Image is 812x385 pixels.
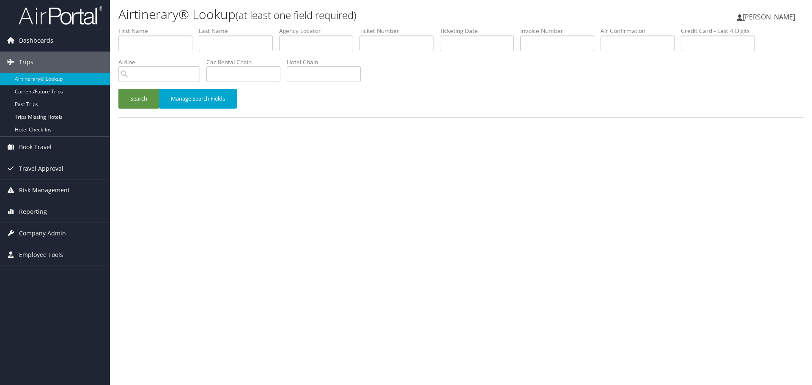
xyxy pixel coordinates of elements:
label: Ticketing Date [440,27,520,35]
span: Book Travel [19,137,52,158]
label: Last Name [199,27,279,35]
button: Manage Search Fields [159,89,237,109]
span: Company Admin [19,223,66,244]
a: [PERSON_NAME] [737,4,804,30]
small: (at least one field required) [236,8,357,22]
label: Car Rental Chain [206,58,287,66]
span: Employee Tools [19,244,63,265]
label: Credit Card - Last 4 Digits [681,27,761,35]
label: Hotel Chain [287,58,367,66]
button: Search [118,89,159,109]
span: Trips [19,52,33,73]
label: Invoice Number [520,27,601,35]
span: [PERSON_NAME] [743,12,795,22]
label: First Name [118,27,199,35]
label: Ticket Number [359,27,440,35]
span: Reporting [19,201,47,222]
img: airportal-logo.png [19,5,103,25]
span: Travel Approval [19,158,63,179]
span: Dashboards [19,30,53,51]
label: Agency Locator [279,27,359,35]
h1: Airtinerary® Lookup [118,5,575,23]
span: Risk Management [19,180,70,201]
label: Air Confirmation [601,27,681,35]
label: Airline [118,58,206,66]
